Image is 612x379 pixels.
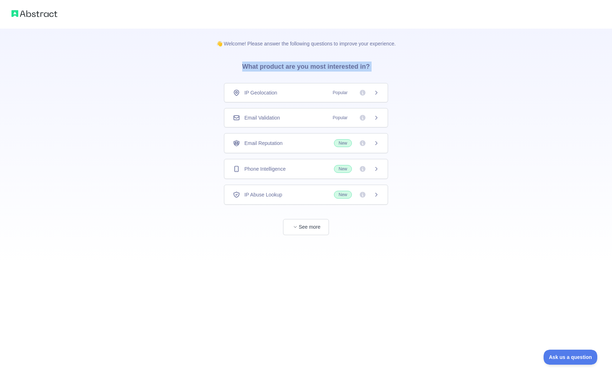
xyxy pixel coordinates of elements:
[244,140,283,147] span: Email Reputation
[244,165,286,173] span: Phone Intelligence
[334,165,352,173] span: New
[205,29,407,47] p: 👋 Welcome! Please answer the following questions to improve your experience.
[11,9,57,19] img: Abstract logo
[231,47,381,83] h3: What product are you most interested in?
[244,191,282,198] span: IP Abuse Lookup
[544,350,598,365] iframe: Toggle Customer Support
[244,89,277,96] span: IP Geolocation
[283,219,329,235] button: See more
[244,114,280,121] span: Email Validation
[329,114,352,121] span: Popular
[334,139,352,147] span: New
[334,191,352,199] span: New
[329,89,352,96] span: Popular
